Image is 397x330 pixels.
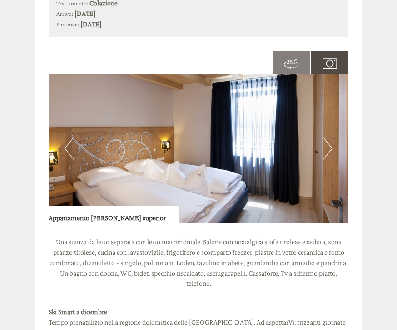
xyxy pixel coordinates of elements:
small: Arrivo: [56,10,73,17]
b: [DATE] [80,20,102,28]
small: Partenza: [56,21,79,28]
div: Zin Senfter Residence [14,26,121,34]
img: 360-grad.svg [284,56,298,71]
button: Previous [65,137,74,160]
div: Buon giorno, come possiamo aiutarla? [7,25,125,52]
b: [DATE] [74,10,96,17]
button: Invia [249,235,300,255]
small: 23:07 [14,44,121,50]
div: Ski Smart a dicembre [49,307,348,317]
div: Appartamento [PERSON_NAME] superior [49,206,179,223]
img: image [49,74,348,223]
p: Una stanza da letto separata con letto matrimoniale. Salone con nostalgica stufa tirolese e sedut... [49,237,348,289]
div: mercoledì [125,7,174,22]
button: Next [323,137,332,160]
img: camera.svg [323,56,337,71]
